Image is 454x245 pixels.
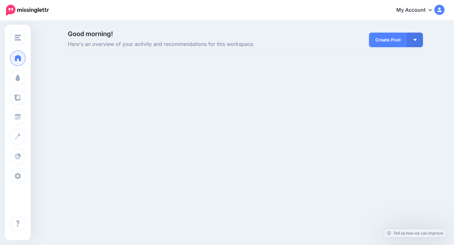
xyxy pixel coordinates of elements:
a: Tell us how we can improve [384,229,446,237]
a: My Account [390,3,444,18]
span: Here's an overview of your activity and recommendations for this workspace. [68,40,302,48]
span: Good morning! [68,30,113,38]
img: menu.png [15,35,21,41]
img: Missinglettr [6,5,49,16]
a: Create Post [369,33,407,47]
img: arrow-down-white.png [413,39,417,41]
